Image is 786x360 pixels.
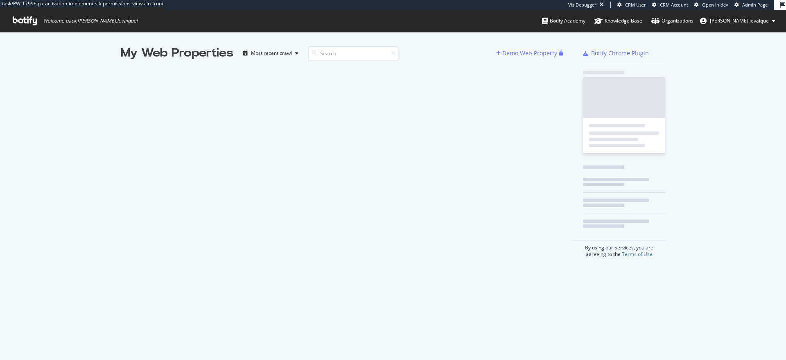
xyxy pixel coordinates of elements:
a: Open in dev [694,2,728,8]
div: Most recent crawl [251,51,292,56]
div: Viz Debugger: [568,2,598,8]
a: CRM Account [652,2,688,8]
input: Search [308,46,398,61]
a: Organizations [651,10,693,32]
div: Organizations [651,17,693,25]
a: Botify Chrome Plugin [583,49,649,57]
div: My Web Properties [121,45,233,61]
a: Botify Academy [542,10,585,32]
a: Admin Page [734,2,768,8]
button: Most recent crawl [240,47,302,60]
button: [PERSON_NAME].levaique [693,14,782,27]
span: Admin Page [742,2,768,8]
a: Demo Web Property [496,50,559,57]
div: Botify Academy [542,17,585,25]
div: Botify Chrome Plugin [591,49,649,57]
a: Knowledge Base [594,10,642,32]
a: Terms of Use [622,251,653,258]
span: Open in dev [702,2,728,8]
div: Knowledge Base [594,17,642,25]
span: CRM Account [660,2,688,8]
button: Demo Web Property [496,47,559,60]
div: By using our Services, you are agreeing to the [573,240,665,258]
div: Demo Web Property [502,49,557,57]
span: nicolas.levaique [710,17,769,24]
span: CRM User [625,2,646,8]
span: Welcome back, [PERSON_NAME].levaique ! [43,18,138,24]
a: CRM User [617,2,646,8]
